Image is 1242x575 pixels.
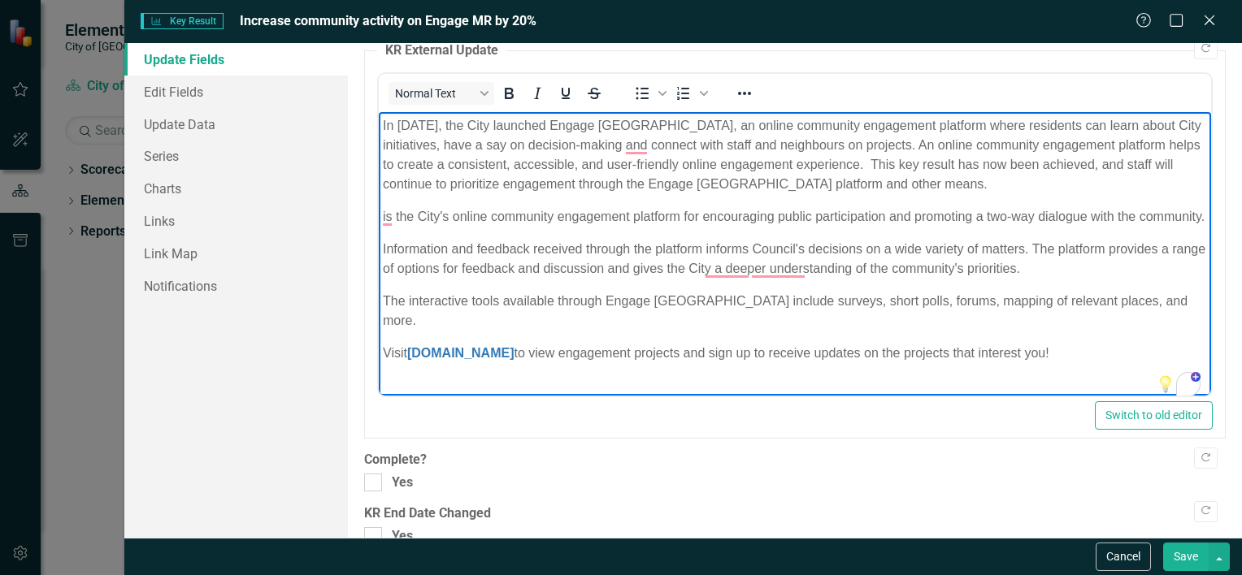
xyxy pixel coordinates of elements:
[389,82,494,105] button: Block Normal Text
[395,87,475,100] span: Normal Text
[124,76,348,108] a: Edit Fields
[124,108,348,141] a: Update Data
[670,82,710,105] div: Numbered list
[364,451,1226,469] label: Complete?
[392,473,413,492] div: Yes
[364,504,1226,523] label: KR End Date Changed
[124,237,348,270] a: Link Map
[240,13,536,28] span: Increase community activity on Engage MR by 20%
[124,205,348,237] a: Links
[523,82,551,105] button: Italic
[1163,543,1209,571] button: Save
[124,172,348,205] a: Charts
[1095,401,1213,430] button: Switch to old editor
[552,82,580,105] button: Underline
[124,270,348,302] a: Notifications
[124,140,348,172] a: Series
[580,82,608,105] button: Strikethrough
[495,82,523,105] button: Bold
[379,112,1211,396] iframe: Rich Text Area
[731,82,758,105] button: Reveal or hide additional toolbar items
[377,41,506,60] legend: KR External Update
[392,527,413,546] div: Yes
[628,82,669,105] div: Bullet list
[141,13,224,29] span: Key Result
[1096,543,1151,571] button: Cancel
[124,43,348,76] a: Update Fields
